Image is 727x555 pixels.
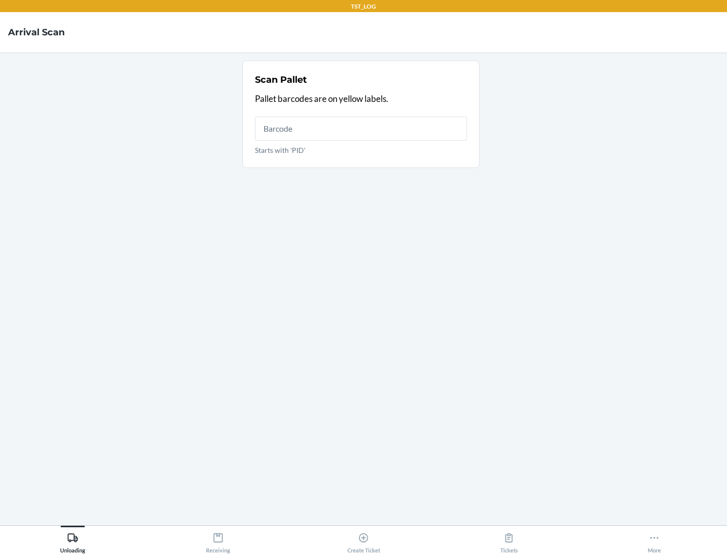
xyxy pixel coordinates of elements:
[255,92,467,105] p: Pallet barcodes are on yellow labels.
[351,2,376,11] p: TST_LOG
[255,145,467,155] p: Starts with 'PID'
[255,117,467,141] input: Starts with 'PID'
[206,528,230,553] div: Receiving
[8,26,65,39] h4: Arrival Scan
[255,73,307,86] h2: Scan Pallet
[648,528,661,553] div: More
[60,528,85,553] div: Unloading
[500,528,518,553] div: Tickets
[582,526,727,553] button: More
[347,528,380,553] div: Create Ticket
[436,526,582,553] button: Tickets
[145,526,291,553] button: Receiving
[291,526,436,553] button: Create Ticket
